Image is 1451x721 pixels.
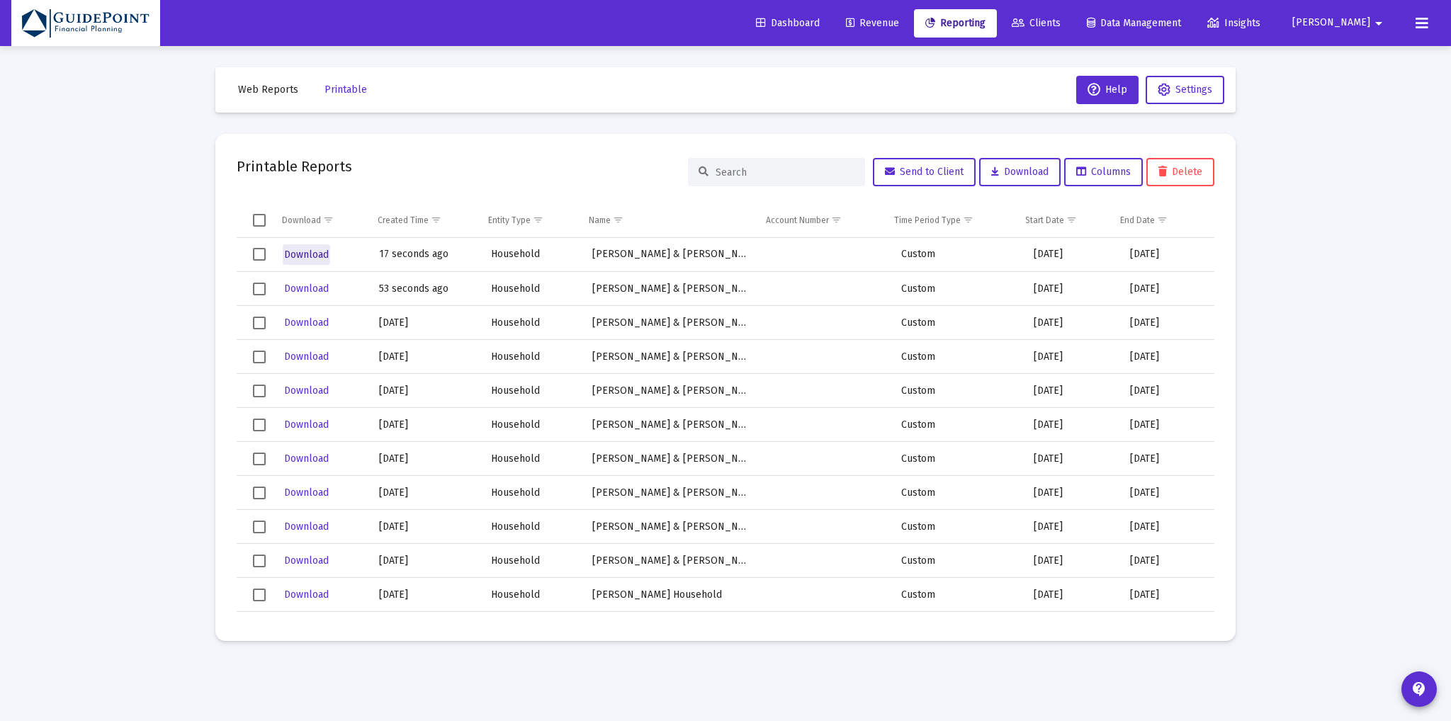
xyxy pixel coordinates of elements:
[925,17,986,29] span: Reporting
[891,442,1024,476] td: Custom
[253,555,266,567] div: Select row
[891,374,1024,408] td: Custom
[1120,340,1214,374] td: [DATE]
[1120,374,1214,408] td: [DATE]
[1120,612,1214,646] td: [DATE]
[582,306,762,340] td: [PERSON_NAME] & [PERSON_NAME]
[1024,374,1120,408] td: [DATE]
[1370,9,1387,38] mat-icon: arrow_drop_down
[284,453,329,465] span: Download
[369,544,481,578] td: [DATE]
[1024,340,1120,374] td: [DATE]
[237,203,1214,620] div: Data grid
[831,215,842,225] span: Show filter options for column 'Account Number'
[272,203,368,237] td: Column Download
[283,584,330,605] button: Download
[579,203,756,237] td: Column Name
[1120,442,1214,476] td: [DATE]
[1076,76,1139,104] button: Help
[481,374,582,408] td: Household
[282,215,321,226] div: Download
[766,215,829,226] div: Account Number
[323,215,334,225] span: Show filter options for column 'Download'
[1120,510,1214,544] td: [DATE]
[284,589,329,601] span: Download
[1024,306,1120,340] td: [DATE]
[481,476,582,510] td: Household
[1025,215,1064,226] div: Start Date
[1120,272,1214,306] td: [DATE]
[891,612,1024,646] td: Custom
[1411,681,1428,698] mat-icon: contact_support
[283,550,330,571] button: Download
[1064,158,1143,186] button: Columns
[253,453,266,465] div: Select row
[582,544,762,578] td: [PERSON_NAME] & [PERSON_NAME]
[1196,9,1272,38] a: Insights
[1024,510,1120,544] td: [DATE]
[253,521,266,533] div: Select row
[1076,166,1131,178] span: Columns
[284,249,329,261] span: Download
[1120,306,1214,340] td: [DATE]
[582,510,762,544] td: [PERSON_NAME] & [PERSON_NAME]
[846,17,899,29] span: Revenue
[589,215,611,226] div: Name
[891,476,1024,510] td: Custom
[1024,238,1120,272] td: [DATE]
[481,442,582,476] td: Household
[283,346,330,367] button: Download
[283,482,330,503] button: Download
[756,203,884,237] td: Column Account Number
[533,215,543,225] span: Show filter options for column 'Entity Type'
[745,9,831,38] a: Dashboard
[891,578,1024,612] td: Custom
[481,578,582,612] td: Household
[582,476,762,510] td: [PERSON_NAME] & [PERSON_NAME]
[283,380,330,401] button: Download
[237,155,352,178] h2: Printable Reports
[891,544,1024,578] td: Custom
[873,158,976,186] button: Send to Client
[1066,215,1077,225] span: Show filter options for column 'Start Date'
[979,158,1061,186] button: Download
[284,317,329,329] span: Download
[481,544,582,578] td: Household
[284,521,329,533] span: Download
[891,408,1024,442] td: Custom
[481,238,582,272] td: Household
[283,278,330,299] button: Download
[582,272,762,306] td: [PERSON_NAME] & [PERSON_NAME]
[582,374,762,408] td: [PERSON_NAME] & [PERSON_NAME]
[1000,9,1072,38] a: Clients
[369,306,481,340] td: [DATE]
[1024,272,1120,306] td: [DATE]
[253,589,266,601] div: Select row
[253,419,266,431] div: Select row
[1024,442,1120,476] td: [DATE]
[481,340,582,374] td: Household
[1024,408,1120,442] td: [DATE]
[1110,203,1204,237] td: Column End Date
[1075,9,1192,38] a: Data Management
[253,351,266,363] div: Select row
[582,442,762,476] td: [PERSON_NAME] & [PERSON_NAME]
[582,578,762,612] td: [PERSON_NAME] Household
[478,203,579,237] td: Column Entity Type
[253,385,266,397] div: Select row
[1157,215,1168,225] span: Show filter options for column 'End Date'
[1120,215,1155,226] div: End Date
[1088,84,1127,96] span: Help
[481,612,582,646] td: Household
[378,215,429,226] div: Created Time
[369,408,481,442] td: [DATE]
[582,408,762,442] td: [PERSON_NAME] & [PERSON_NAME]
[1120,238,1214,272] td: [DATE]
[284,351,329,363] span: Download
[488,215,531,226] div: Entity Type
[1012,17,1061,29] span: Clients
[324,84,367,96] span: Printable
[481,306,582,340] td: Household
[835,9,910,38] a: Revenue
[1024,476,1120,510] td: [DATE]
